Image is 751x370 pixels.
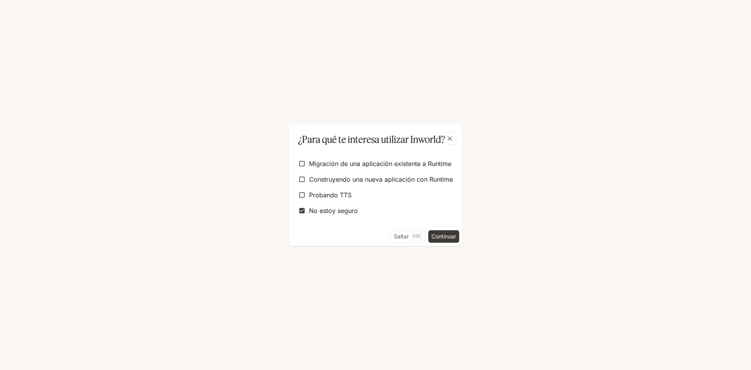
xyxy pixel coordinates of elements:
font: Continuar [431,233,456,240]
font: ¿Para qué te interesa utilizar Inworld? [298,134,445,145]
font: Saltar [394,233,409,240]
button: Continuar [428,230,459,243]
button: SaltarEsc [390,230,425,243]
font: Migración de una aplicación existente a Runtime [309,160,451,168]
font: Construyendo una nueva aplicación con Runtime [309,175,453,183]
font: Probando TTS [309,191,352,199]
font: Esc [413,233,420,239]
font: No estoy seguro [309,207,358,215]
